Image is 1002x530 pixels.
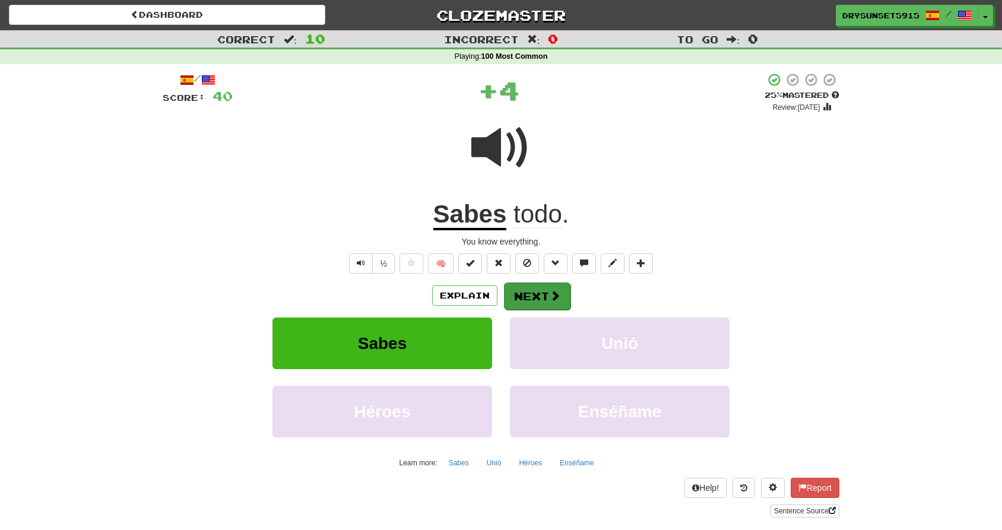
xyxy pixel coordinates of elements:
[458,253,482,274] button: Set this sentence to 100% Mastered (alt+m)
[499,75,519,105] span: 4
[553,454,600,472] button: Enséñame
[347,253,395,274] div: Text-to-speech controls
[358,334,407,353] span: Sabes
[433,200,507,230] u: Sabes
[773,103,820,112] small: Review: [DATE]
[163,93,205,103] span: Score:
[770,504,839,518] a: Sentence Source
[432,285,497,306] button: Explain
[791,478,839,498] button: Report
[765,90,782,100] span: 25 %
[727,34,740,45] span: :
[512,454,548,472] button: Héroes
[544,253,567,274] button: Grammar (alt+g)
[504,283,570,310] button: Next
[399,253,423,274] button: Favorite sentence (alt+f)
[217,33,275,45] span: Correct
[733,478,755,498] button: Round history (alt+y)
[372,253,395,274] button: ½
[527,34,540,45] span: :
[601,253,624,274] button: Edit sentence (alt+d)
[601,334,638,353] span: Unió
[629,253,653,274] button: Add to collection (alt+a)
[487,253,510,274] button: Reset to 0% Mastered (alt+r)
[836,5,978,26] a: DrySunset5915 /
[510,386,730,437] button: Enséñame
[684,478,727,498] button: Help!
[765,90,839,101] div: Mastered
[842,10,919,21] span: DrySunset5915
[213,88,233,103] span: 40
[305,31,325,46] span: 10
[515,253,539,274] button: Ignore sentence (alt+i)
[442,454,475,472] button: Sabes
[513,200,562,228] span: todo
[272,386,492,437] button: Héroes
[506,200,569,228] span: .
[399,459,437,467] small: Learn more:
[343,5,659,26] a: Clozemaster
[510,318,730,369] button: Unió
[677,33,718,45] span: To go
[349,253,373,274] button: Play sentence audio (ctl+space)
[548,31,558,46] span: 0
[748,31,758,46] span: 0
[444,33,519,45] span: Incorrect
[163,236,839,247] div: You know everything.
[481,52,547,61] strong: 100 Most Common
[946,9,952,18] span: /
[578,402,661,421] span: Enséñame
[478,72,499,108] span: +
[428,253,454,274] button: 🧠
[9,5,325,25] a: Dashboard
[572,253,596,274] button: Discuss sentence (alt+u)
[163,72,233,87] div: /
[480,454,508,472] button: Unió
[354,402,411,421] span: Héroes
[284,34,297,45] span: :
[272,318,492,369] button: Sabes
